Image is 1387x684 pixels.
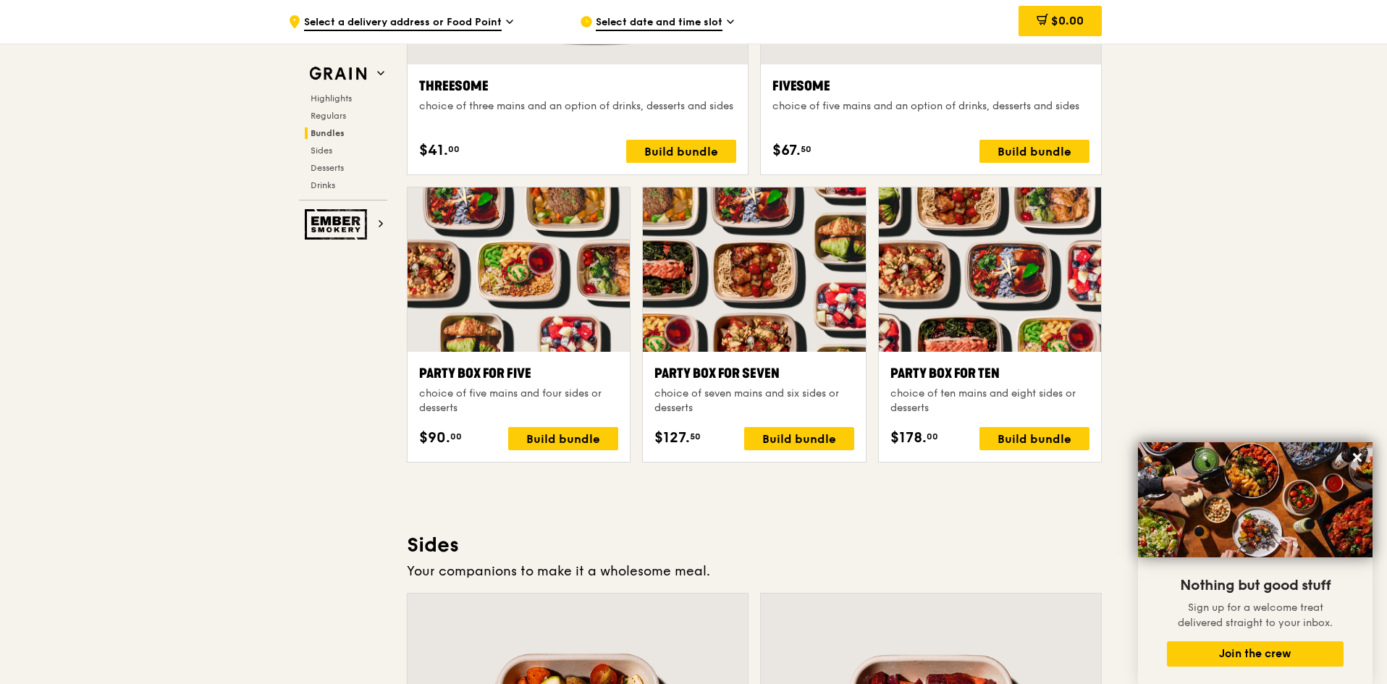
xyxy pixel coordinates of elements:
[927,431,938,442] span: 00
[626,140,736,163] div: Build bundle
[407,561,1102,581] div: Your companions to make it a wholesome meal.
[890,427,927,449] span: $178.
[311,93,352,104] span: Highlights
[772,99,1089,114] div: choice of five mains and an option of drinks, desserts and sides
[419,427,450,449] span: $90.
[596,15,722,31] span: Select date and time slot
[448,143,460,155] span: 00
[419,76,736,96] div: Threesome
[311,128,345,138] span: Bundles
[1180,577,1331,594] span: Nothing but good stuff
[419,387,618,415] div: choice of five mains and four sides or desserts
[305,209,371,240] img: Ember Smokery web logo
[772,76,1089,96] div: Fivesome
[654,363,853,384] div: Party Box for Seven
[311,163,344,173] span: Desserts
[304,15,502,31] span: Select a delivery address or Food Point
[1051,14,1084,28] span: $0.00
[311,111,346,121] span: Regulars
[1138,442,1373,557] img: DSC07876-Edit02-Large.jpeg
[890,363,1089,384] div: Party Box for Ten
[690,431,701,442] span: 50
[508,427,618,450] div: Build bundle
[305,61,371,87] img: Grain web logo
[419,363,618,384] div: Party Box for Five
[419,99,736,114] div: choice of three mains and an option of drinks, desserts and sides
[979,427,1089,450] div: Build bundle
[772,140,801,161] span: $67.
[801,143,811,155] span: 50
[311,145,332,156] span: Sides
[419,140,448,161] span: $41.
[1178,601,1333,629] span: Sign up for a welcome treat delivered straight to your inbox.
[407,532,1102,558] h3: Sides
[654,387,853,415] div: choice of seven mains and six sides or desserts
[311,180,335,190] span: Drinks
[1346,446,1369,469] button: Close
[450,431,462,442] span: 00
[1167,641,1344,667] button: Join the crew
[979,140,1089,163] div: Build bundle
[654,427,690,449] span: $127.
[744,427,854,450] div: Build bundle
[890,387,1089,415] div: choice of ten mains and eight sides or desserts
